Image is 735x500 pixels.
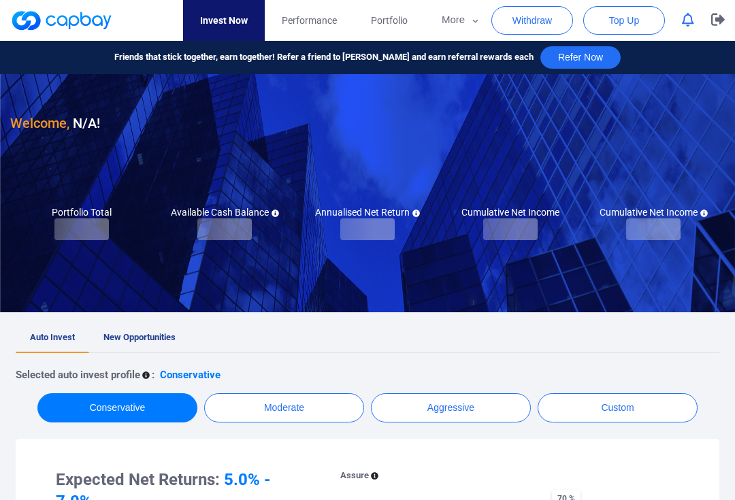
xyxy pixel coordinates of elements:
[340,469,369,483] p: Assure
[30,332,75,342] span: Auto Invest
[538,393,698,422] button: Custom
[10,112,100,134] h3: N/A !
[583,6,665,35] button: Top Up
[16,367,140,383] p: Selected auto invest profile
[609,14,639,27] span: Top Up
[160,367,220,383] p: Conservative
[282,13,337,28] span: Performance
[103,332,176,342] span: New Opportunities
[371,393,531,422] button: Aggressive
[315,206,420,218] h5: Annualised Net Return
[37,393,197,422] button: Conservative
[114,50,534,65] span: Friends that stick together, earn together! Refer a friend to [PERSON_NAME] and earn referral rew...
[152,367,154,383] p: :
[540,46,621,69] button: Refer Now
[204,393,364,422] button: Moderate
[371,13,408,28] span: Portfolio
[461,206,559,218] h5: Cumulative Net Income
[600,206,708,218] h5: Cumulative Net Income
[10,115,69,131] span: Welcome,
[171,206,279,218] h5: Available Cash Balance
[491,6,573,35] button: Withdraw
[52,206,112,218] h5: Portfolio Total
